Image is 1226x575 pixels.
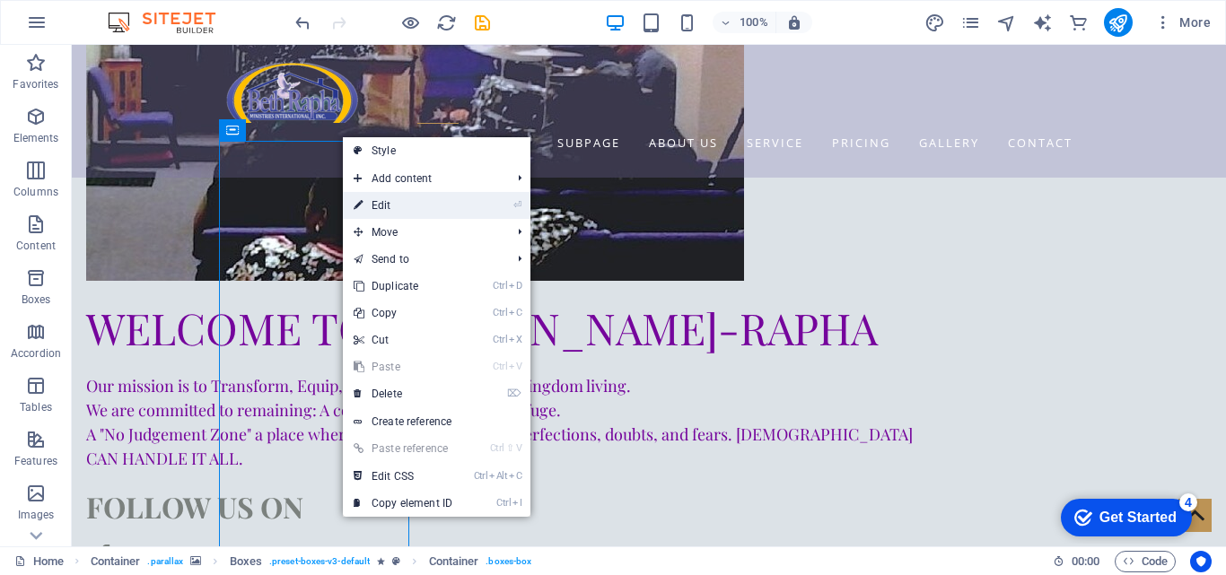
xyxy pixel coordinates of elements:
[11,346,61,361] p: Accordion
[343,165,504,192] span: Add content
[512,497,521,509] i: I
[343,137,530,164] a: Style
[509,307,521,318] i: C
[1123,551,1168,572] span: Code
[343,327,463,353] a: CtrlXCut
[16,239,56,253] p: Content
[20,400,52,414] p: Tables
[343,192,463,219] a: ⏎Edit
[489,470,507,482] i: Alt
[1046,490,1199,544] iframe: To enrich screen reader interactions, please activate Accessibility in Grammarly extension settings
[343,408,530,435] a: Create reference
[1147,8,1218,37] button: More
[91,551,532,572] nav: breadcrumb
[474,470,488,482] i: Ctrl
[14,454,57,468] p: Features
[343,490,463,517] a: CtrlICopy element ID
[22,292,51,307] p: Boxes
[14,551,64,572] a: Click to cancel selection. Double-click to open Pages
[13,77,58,91] p: Favorites
[91,551,141,572] span: Click to select. Double-click to edit
[493,361,507,372] i: Ctrl
[13,185,58,199] p: Columns
[269,551,370,572] span: . preset-boxes-v3-default
[343,380,463,407] a: ⌦Delete
[496,497,511,509] i: Ctrl
[1053,551,1100,572] h6: Session time
[13,131,59,145] p: Elements
[1154,13,1211,31] span: More
[509,361,521,372] i: V
[507,388,521,399] i: ⌦
[490,442,504,454] i: Ctrl
[1084,554,1087,568] span: :
[190,556,201,566] i: This element contains a background
[343,246,504,273] a: Send to
[18,508,55,522] p: Images
[343,463,463,490] a: CtrlAltCEdit CSS
[509,334,521,345] i: X
[509,280,521,292] i: D
[1072,551,1099,572] span: 00 00
[392,556,400,566] i: This element is a customizable preset
[230,551,262,572] span: Click to select. Double-click to edit
[516,442,521,454] i: V
[493,307,507,318] i: Ctrl
[343,300,463,327] a: CtrlCCopy
[343,353,463,380] a: CtrlVPaste
[343,219,504,246] span: Move
[377,556,385,566] i: Element contains an animation
[513,199,521,211] i: ⏎
[343,273,463,300] a: CtrlDDuplicate
[509,470,521,482] i: C
[1115,551,1176,572] button: Code
[493,280,507,292] i: Ctrl
[72,45,1226,546] iframe: To enrich screen reader interactions, please activate Accessibility in Grammarly extension settings
[343,435,463,462] a: Ctrl⇧VPaste reference
[506,442,514,454] i: ⇧
[493,334,507,345] i: Ctrl
[1190,551,1212,572] button: Usercentrics
[147,551,183,572] span: . parallax
[429,551,479,572] span: Click to select. Double-click to edit
[486,551,531,572] span: . boxes-box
